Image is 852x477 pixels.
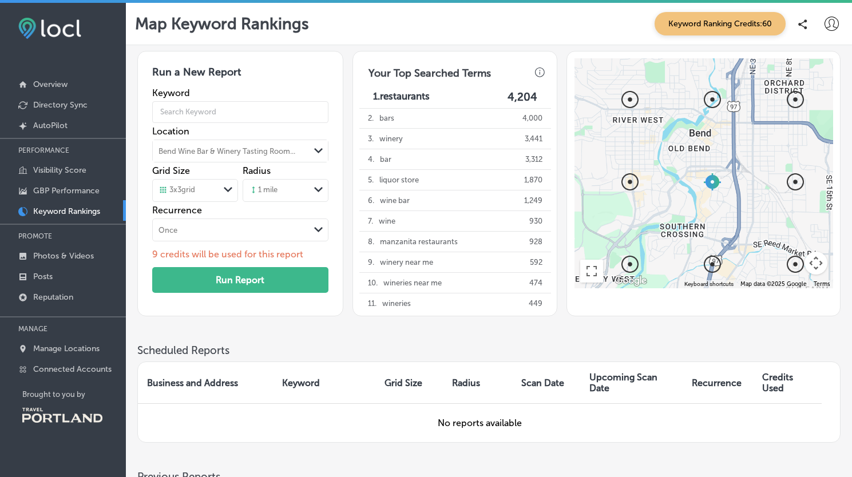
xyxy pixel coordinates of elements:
[524,190,542,210] p: 1,249
[684,280,734,288] button: Keyboard shortcuts
[33,292,73,302] p: Reputation
[379,129,403,149] p: winery
[383,273,442,293] p: wineries near me
[152,88,329,98] label: Keyword
[152,249,329,260] p: 9 credits will be used for this report
[814,281,830,288] a: Terms (opens in new tab)
[22,390,126,399] p: Brought to you by
[529,232,542,252] p: 928
[249,185,278,196] div: 1 mile
[152,205,329,216] label: Recurrence
[368,129,374,149] p: 3 .
[508,90,537,104] label: 4,204
[522,108,542,128] p: 4,000
[380,149,391,169] p: bar
[33,272,53,281] p: Posts
[138,362,273,403] th: Business and Address
[753,362,822,403] th: Credits Used
[138,403,822,442] td: No reports available
[529,273,542,293] p: 474
[529,211,542,231] p: 930
[612,273,649,288] img: Google
[273,362,375,403] th: Keyword
[443,362,512,403] th: Radius
[33,121,68,130] p: AutoPilot
[158,146,295,155] div: Bend Wine Bar & Winery Tasting Room...
[512,362,580,403] th: Scan Date
[152,96,329,128] input: Search Keyword
[382,293,411,313] p: wineries
[152,66,329,88] h3: Run a New Report
[33,79,68,89] p: Overview
[152,267,329,293] button: Run Report
[580,362,683,403] th: Upcoming Scan Date
[580,260,603,283] button: Toggle fullscreen view
[368,190,374,210] p: 6 .
[18,18,81,39] img: fda3e92497d09a02dc62c9cd864e3231.png
[525,129,542,149] p: 3,441
[524,170,542,190] p: 1,870
[158,185,195,196] div: 3 x 3 grid
[379,211,395,231] p: wine
[612,273,649,288] a: Open this area in Google Maps (opens a new window)
[373,90,430,104] p: 1. restaurants
[33,206,100,216] p: Keyword Rankings
[135,14,309,33] p: Map Keyword Rankings
[137,344,841,357] h3: Scheduled Reports
[152,165,190,176] label: Grid Size
[33,251,94,261] p: Photos & Videos
[368,293,377,313] p: 11 .
[530,252,542,272] p: 592
[368,149,374,169] p: 4 .
[368,170,374,190] p: 5 .
[525,149,542,169] p: 3,312
[529,293,542,313] p: 449
[33,100,88,110] p: Directory Sync
[152,126,329,137] label: Location
[380,252,433,272] p: winery near me
[379,108,394,128] p: bars
[33,344,100,353] p: Manage Locations
[33,165,86,175] p: Visibility Score
[740,281,807,288] span: Map data ©2025 Google
[368,108,374,128] p: 2 .
[33,186,100,196] p: GBP Performance
[380,232,458,252] p: manzanita restaurants
[243,165,271,176] label: Radius
[158,225,177,234] div: Once
[375,362,443,403] th: Grid Size
[368,211,373,231] p: 7 .
[379,170,419,190] p: liquor store
[22,408,102,423] img: Travel Portland
[359,58,500,83] h3: Your Top Searched Terms
[380,190,410,210] p: wine bar
[368,232,374,252] p: 8 .
[368,252,374,272] p: 9 .
[683,362,752,403] th: Recurrence
[368,273,378,293] p: 10 .
[805,252,827,275] button: Map camera controls
[655,12,786,35] span: Keyword Ranking Credits: 60
[33,364,112,374] p: Connected Accounts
